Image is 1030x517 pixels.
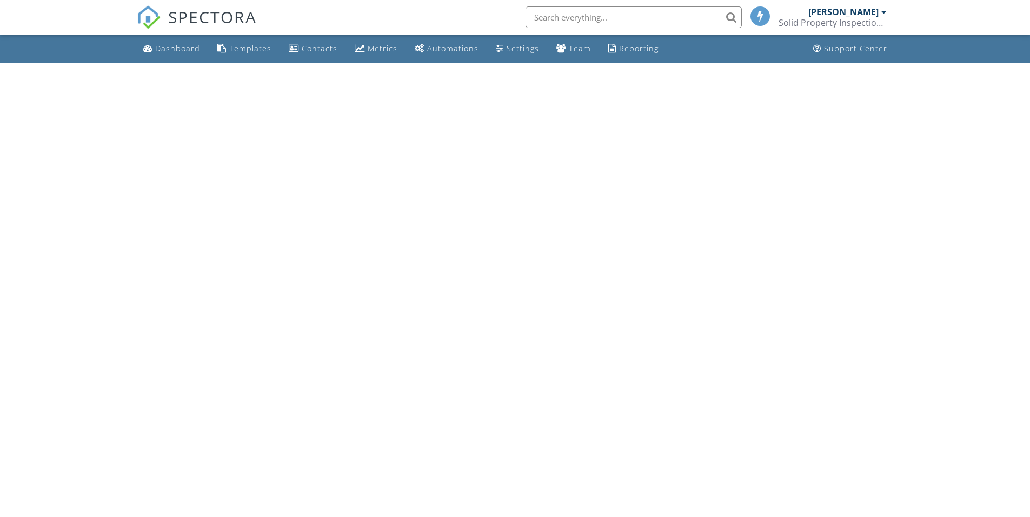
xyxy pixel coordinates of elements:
[604,39,663,59] a: Reporting
[168,5,257,28] span: SPECTORA
[284,39,342,59] a: Contacts
[507,43,539,53] div: Settings
[824,43,887,53] div: Support Center
[213,39,276,59] a: Templates
[779,17,887,28] div: Solid Property Inspections, LLC
[155,43,200,53] div: Dashboard
[137,15,257,37] a: SPECTORA
[229,43,271,53] div: Templates
[302,43,337,53] div: Contacts
[552,39,595,59] a: Team
[139,39,204,59] a: Dashboard
[809,39,892,59] a: Support Center
[368,43,397,53] div: Metrics
[137,5,161,29] img: The Best Home Inspection Software - Spectora
[569,43,591,53] div: Team
[410,39,483,59] a: Automations (Basic)
[619,43,659,53] div: Reporting
[350,39,402,59] a: Metrics
[491,39,543,59] a: Settings
[526,6,742,28] input: Search everything...
[808,6,879,17] div: [PERSON_NAME]
[427,43,479,53] div: Automations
